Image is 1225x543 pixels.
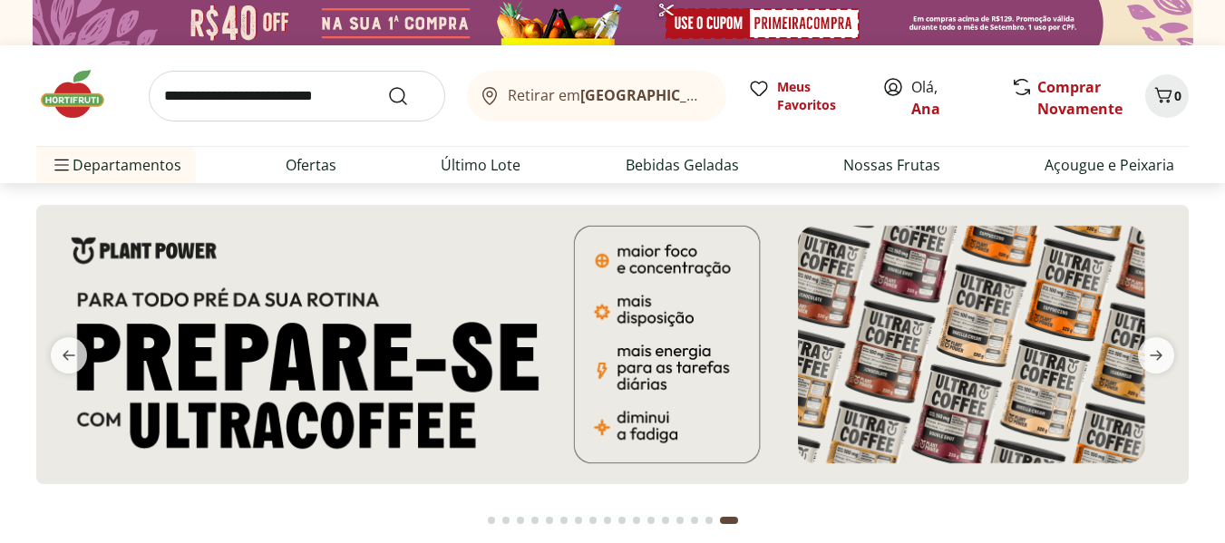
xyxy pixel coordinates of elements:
a: Comprar Novamente [1037,77,1123,119]
button: Go to page 12 from fs-carousel [644,499,658,542]
button: Go to page 9 from fs-carousel [600,499,615,542]
span: 0 [1174,87,1181,104]
button: Go to page 4 from fs-carousel [528,499,542,542]
button: Go to page 11 from fs-carousel [629,499,644,542]
a: Bebidas Geladas [626,154,739,176]
img: Hortifruti [36,67,127,121]
button: Current page from fs-carousel [716,499,742,542]
button: Go to page 1 from fs-carousel [484,499,499,542]
button: Go to page 8 from fs-carousel [586,499,600,542]
button: Submit Search [387,85,431,107]
button: Go to page 14 from fs-carousel [673,499,687,542]
button: Go to page 5 from fs-carousel [542,499,557,542]
button: previous [36,337,102,373]
button: Go to page 3 from fs-carousel [513,499,528,542]
button: next [1123,337,1189,373]
input: search [149,71,445,121]
span: Meus Favoritos [777,78,860,114]
img: 3 corações [36,205,1189,484]
button: Retirar em[GEOGRAPHIC_DATA]/[GEOGRAPHIC_DATA] [467,71,726,121]
span: Departamentos [51,143,181,187]
button: Go to page 10 from fs-carousel [615,499,629,542]
a: Ana [911,99,940,119]
button: Go to page 13 from fs-carousel [658,499,673,542]
button: Go to page 15 from fs-carousel [687,499,702,542]
a: Nossas Frutas [843,154,940,176]
a: Último Lote [441,154,520,176]
button: Menu [51,143,73,187]
button: Go to page 2 from fs-carousel [499,499,513,542]
button: Carrinho [1145,74,1189,118]
b: [GEOGRAPHIC_DATA]/[GEOGRAPHIC_DATA] [580,85,886,105]
a: Meus Favoritos [748,78,860,114]
button: Go to page 7 from fs-carousel [571,499,586,542]
button: Go to page 6 from fs-carousel [557,499,571,542]
button: Go to page 16 from fs-carousel [702,499,716,542]
span: Retirar em [508,87,708,103]
span: Olá, [911,76,992,120]
a: Açougue e Peixaria [1045,154,1174,176]
a: Ofertas [286,154,336,176]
